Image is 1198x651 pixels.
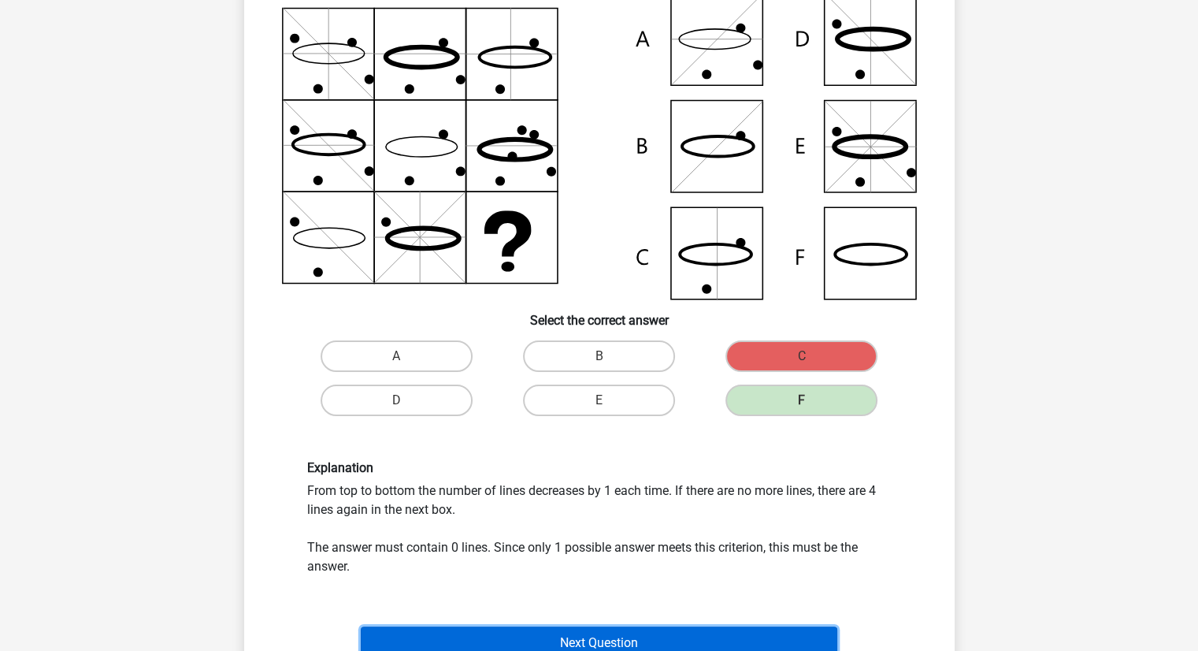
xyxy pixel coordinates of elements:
label: D [321,385,473,416]
label: C [725,340,877,372]
label: F [725,385,877,416]
h6: Select the correct answer [269,300,929,328]
label: B [523,340,675,372]
div: From top to bottom the number of lines decreases by 1 each time. If there are no more lines, ther... [295,460,903,576]
label: A [321,340,473,372]
label: E [523,385,675,416]
h6: Explanation [307,460,892,475]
